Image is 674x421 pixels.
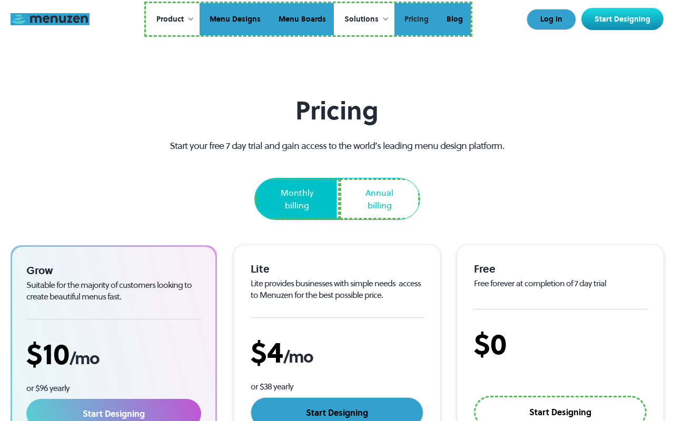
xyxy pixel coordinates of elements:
div: Grow [26,264,201,277]
span: 10 [43,334,70,374]
div: Product [156,14,184,25]
div: $ [26,336,201,372]
div: Annual billing [354,186,405,212]
div: Lite [251,262,423,276]
h1: Pricing [151,96,523,126]
div: or $96 yearly [26,383,201,394]
a: Blog [437,3,471,36]
div: Product [146,3,200,36]
div: Solutions [344,14,379,25]
span: 4 [267,332,283,373]
div: Lite provides businesses with simple needs access to Menuzen for the best possible price. [251,278,423,300]
a: Start Designing [581,8,663,30]
span: /mo [70,347,99,370]
div: or $38 yearly [251,381,423,393]
div: Free [474,262,647,276]
div: Solutions [334,3,394,36]
a: Menu Designs [200,3,269,36]
span: /mo [283,345,313,368]
div: Free forever at completion of 7 day trial [474,278,647,289]
div: Suitable for the majority of customers looking to create beautiful menus fast. [26,279,201,302]
div: $ [251,335,423,370]
a: Menu Boards [269,3,334,36]
a: Pricing [394,3,437,36]
p: Start your free 7 day trial and gain access to the world’s leading menu design platform. [151,138,523,153]
div: Monthly billing [269,186,325,212]
div: $0 [474,326,647,362]
a: Log In [527,9,576,30]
